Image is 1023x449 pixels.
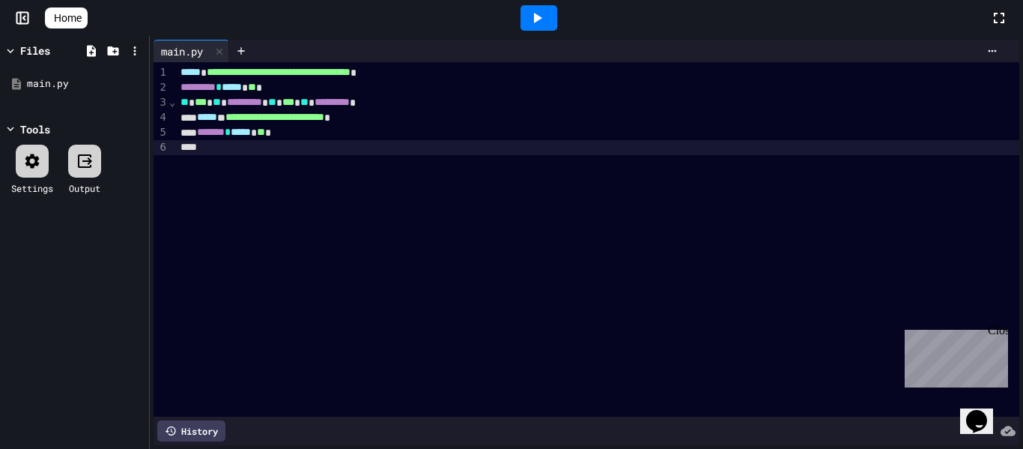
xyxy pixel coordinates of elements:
div: 4 [154,110,169,125]
div: Files [20,43,50,58]
span: Fold line [169,96,176,108]
iframe: chat widget [899,324,1008,388]
div: main.py [154,43,210,59]
div: 6 [154,140,169,155]
span: Home [54,10,82,25]
div: Tools [20,121,50,137]
div: 3 [154,95,169,110]
div: 1 [154,65,169,80]
div: 2 [154,80,169,95]
div: Settings [11,181,53,195]
div: Chat with us now!Close [6,6,103,95]
a: Home [45,7,88,28]
div: 5 [154,125,169,140]
div: History [157,421,225,442]
div: main.py [154,40,229,62]
div: Output [69,181,100,195]
iframe: chat widget [960,389,1008,434]
div: main.py [27,76,144,91]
